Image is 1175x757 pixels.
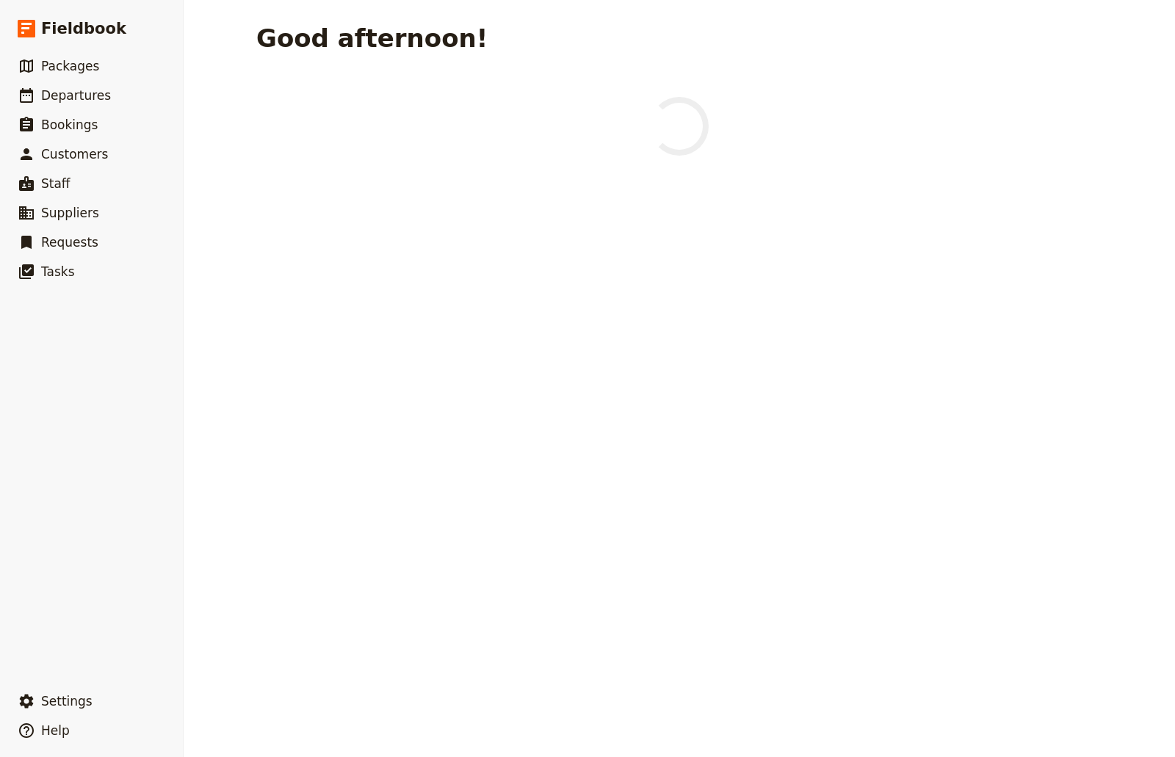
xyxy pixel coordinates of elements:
[41,235,98,250] span: Requests
[41,88,111,103] span: Departures
[41,59,99,73] span: Packages
[41,206,99,220] span: Suppliers
[41,176,70,191] span: Staff
[41,694,93,709] span: Settings
[41,723,70,738] span: Help
[256,23,488,53] h1: Good afternoon!
[41,147,108,162] span: Customers
[41,117,98,132] span: Bookings
[41,18,126,40] span: Fieldbook
[41,264,75,279] span: Tasks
